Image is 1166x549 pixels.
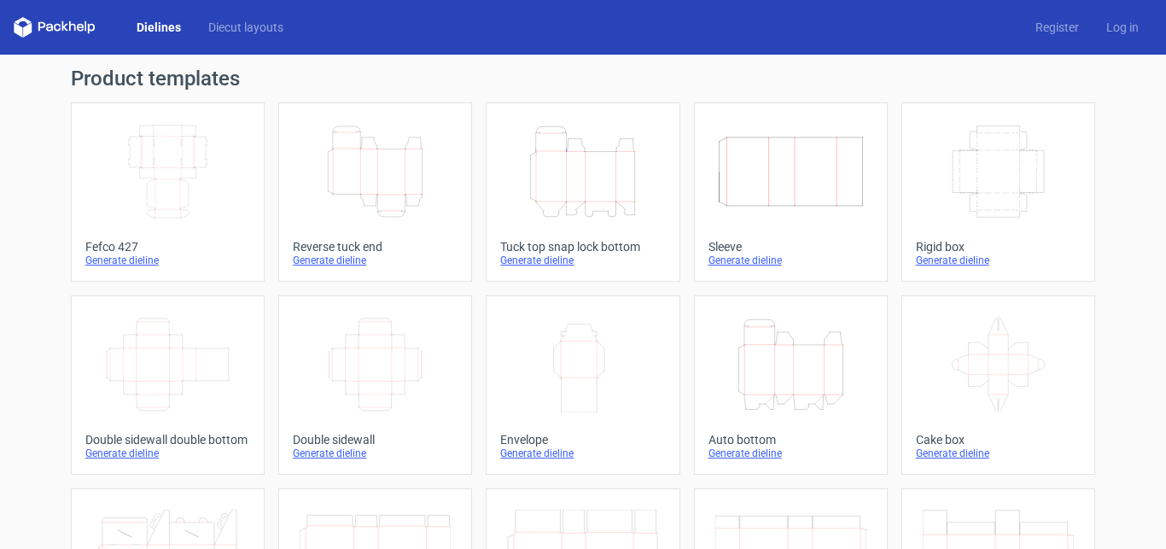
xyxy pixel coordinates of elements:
a: Double sidewallGenerate dieline [278,295,472,475]
a: Fefco 427Generate dieline [71,102,265,282]
a: Tuck top snap lock bottomGenerate dieline [486,102,679,282]
a: Reverse tuck endGenerate dieline [278,102,472,282]
div: Generate dieline [293,254,458,267]
div: Generate dieline [916,254,1081,267]
a: Auto bottomGenerate dieline [694,295,888,475]
a: Rigid boxGenerate dieline [901,102,1095,282]
div: Generate dieline [293,447,458,460]
div: Fefco 427 [85,240,250,254]
div: Generate dieline [916,447,1081,460]
a: Log in [1093,19,1152,36]
a: Dielines [123,19,195,36]
div: Double sidewall double bottom [85,433,250,447]
div: Generate dieline [500,254,665,267]
div: Double sidewall [293,433,458,447]
div: Generate dieline [500,447,665,460]
a: Diecut layouts [195,19,297,36]
a: SleeveGenerate dieline [694,102,888,282]
div: Generate dieline [85,447,250,460]
a: EnvelopeGenerate dieline [486,295,679,475]
a: Double sidewall double bottomGenerate dieline [71,295,265,475]
div: Reverse tuck end [293,240,458,254]
div: Tuck top snap lock bottom [500,240,665,254]
h1: Product templates [71,68,1095,89]
div: Cake box [916,433,1081,447]
a: Cake boxGenerate dieline [901,295,1095,475]
a: Register [1022,19,1093,36]
div: Rigid box [916,240,1081,254]
div: Generate dieline [85,254,250,267]
div: Sleeve [708,240,873,254]
div: Envelope [500,433,665,447]
div: Generate dieline [708,254,873,267]
div: Generate dieline [708,447,873,460]
div: Auto bottom [708,433,873,447]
